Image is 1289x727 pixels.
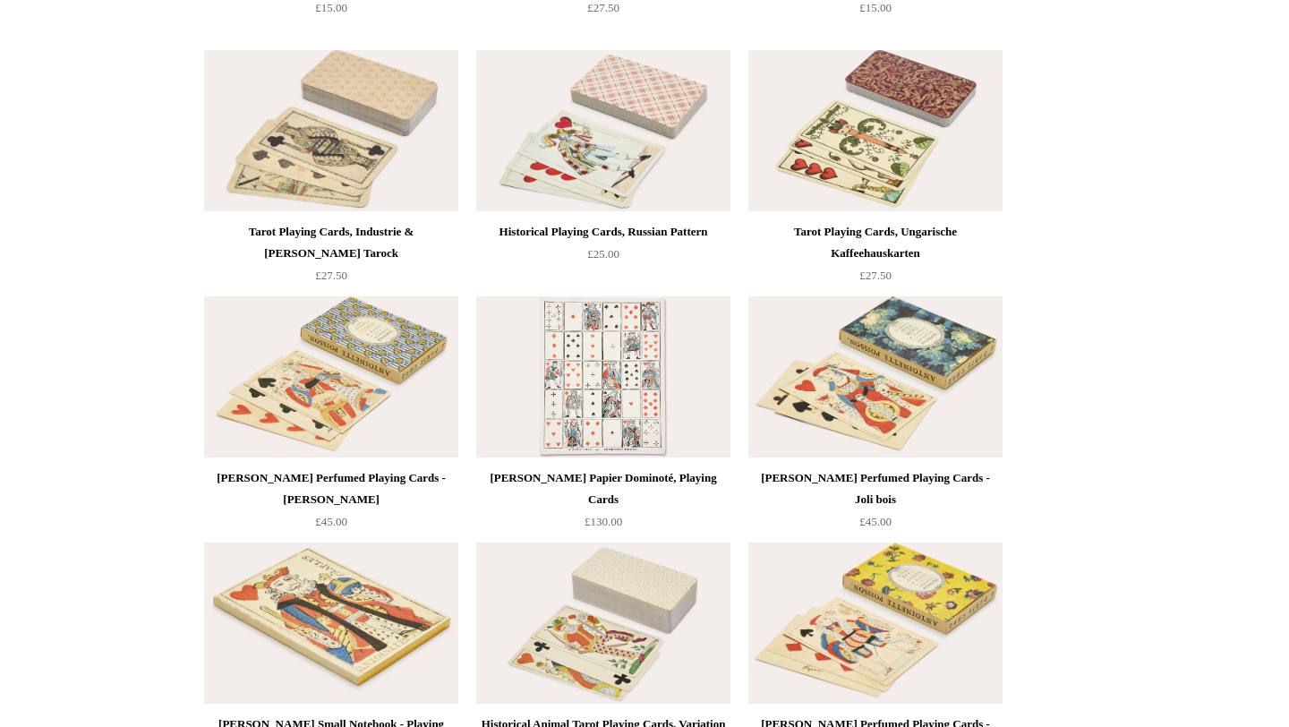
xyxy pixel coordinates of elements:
span: £27.50 [587,1,619,14]
div: [PERSON_NAME] Perfumed Playing Cards - [PERSON_NAME] [209,467,454,510]
img: Antoinette Poisson Perfumed Playing Cards - Bien Aimee [748,543,1003,704]
a: Tarot Playing Cards, Ungarische Kaffeehauskarten Tarot Playing Cards, Ungarische Kaffeehauskarten [748,50,1003,211]
img: Tarot Playing Cards, Ungarische Kaffeehauskarten [748,50,1003,211]
div: Tarot Playing Cards, Industrie & [PERSON_NAME] Tarock [209,221,454,264]
a: Antoinette Poisson Small Notebook - Playing Cards Antoinette Poisson Small Notebook - Playing Cards [204,543,458,704]
a: Antoinette Poisson Perfumed Playing Cards - Bien Aimee Antoinette Poisson Perfumed Playing Cards ... [748,543,1003,704]
a: [PERSON_NAME] Papier Dominoté, Playing Cards £130.00 [476,467,730,541]
img: Antoinette Poisson Perfumed Playing Cards - Joli bois [748,296,1003,458]
a: Antoinette Poisson Papier Dominoté, Playing Cards Antoinette Poisson Papier Dominoté, Playing Cards [476,296,730,458]
span: £27.50 [859,269,892,282]
a: [PERSON_NAME] Perfumed Playing Cards - Joli bois £45.00 [748,467,1003,541]
img: Antoinette Poisson Perfumed Playing Cards - Tison [204,296,458,458]
img: Antoinette Poisson Papier Dominoté, Playing Cards [476,296,730,458]
span: £45.00 [315,515,347,528]
span: £25.00 [587,247,619,261]
img: Historical Playing Cards, Russian Pattern [476,50,730,211]
span: £15.00 [859,1,892,14]
span: £130.00 [585,515,622,528]
div: [PERSON_NAME] Papier Dominoté, Playing Cards [481,467,726,510]
a: Historical Animal Tarot Playing Cards, Variation on Paris Pattern Historical Animal Tarot Playing... [476,543,730,704]
a: Antoinette Poisson Perfumed Playing Cards - Joli bois Antoinette Poisson Perfumed Playing Cards -... [748,296,1003,458]
span: £45.00 [859,515,892,528]
span: £27.50 [315,269,347,282]
a: [PERSON_NAME] Perfumed Playing Cards - [PERSON_NAME] £45.00 [204,467,458,541]
span: £15.00 [315,1,347,14]
a: Historical Playing Cards, Russian Pattern £25.00 [476,221,730,295]
div: [PERSON_NAME] Perfumed Playing Cards - Joli bois [753,467,998,510]
a: Tarot Playing Cards, Industrie & [PERSON_NAME] Tarock £27.50 [204,221,458,295]
a: Tarot Playing Cards, Industrie & Glück Tarock Tarot Playing Cards, Industrie & Glück Tarock [204,50,458,211]
div: Historical Playing Cards, Russian Pattern [481,221,726,243]
img: Tarot Playing Cards, Industrie & Glück Tarock [204,50,458,211]
img: Antoinette Poisson Small Notebook - Playing Cards [204,543,458,704]
div: Tarot Playing Cards, Ungarische Kaffeehauskarten [753,221,998,264]
a: Tarot Playing Cards, Ungarische Kaffeehauskarten £27.50 [748,221,1003,295]
a: Antoinette Poisson Perfumed Playing Cards - Tison Antoinette Poisson Perfumed Playing Cards - Tison [204,296,458,458]
a: Historical Playing Cards, Russian Pattern Historical Playing Cards, Russian Pattern [476,50,730,211]
img: Historical Animal Tarot Playing Cards, Variation on Paris Pattern [476,543,730,704]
